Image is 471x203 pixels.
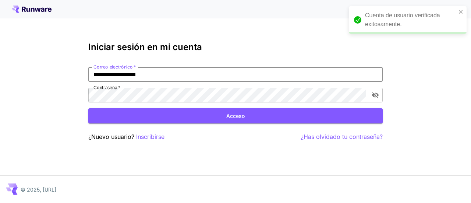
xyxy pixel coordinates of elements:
font: ¿Has olvidado tu contraseña? [301,133,383,140]
font: Inscribirse [136,133,164,140]
button: Acceso [88,108,383,123]
button: Inscribirse [136,132,164,141]
button: alternar visibilidad de contraseña [369,88,382,102]
font: Iniciar sesión en mi cuenta [88,42,202,52]
font: © 2025, [URL] [21,186,56,193]
font: Contraseña [93,85,117,90]
font: Acceso [226,113,245,119]
button: ¿Has olvidado tu contraseña? [301,132,383,141]
button: cerca [458,9,464,15]
font: ¿Nuevo usuario? [88,133,134,140]
font: Correo electrónico [93,64,133,70]
font: Cuenta de usuario verificada exitosamente. [365,12,440,27]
